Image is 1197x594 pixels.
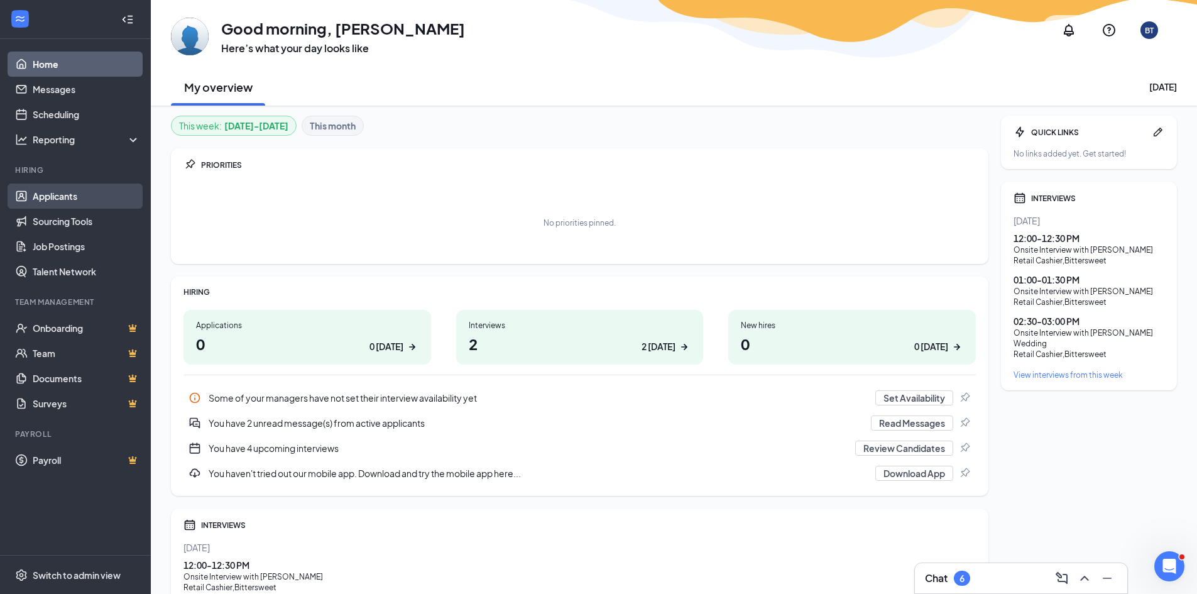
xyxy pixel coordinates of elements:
[196,333,418,355] h1: 0
[33,448,140,473] a: PayrollCrown
[183,461,976,486] div: You haven't tried out our mobile app. Download and try the mobile app here...
[189,417,201,429] svg: DoubleChatActive
[1014,148,1164,159] div: No links added yet. Get started!
[406,341,418,353] svg: ArrowRight
[728,310,976,365] a: New hires00 [DATE]ArrowRight
[183,559,976,571] div: 12:00 - 12:30 PM
[183,571,976,582] div: Onsite Interview with [PERSON_NAME]
[183,436,976,461] a: CalendarNewYou have 4 upcoming interviewsReview CandidatesPin
[183,310,431,365] a: Applications00 [DATE]ArrowRight
[201,160,976,170] div: PRIORITIES
[1061,23,1076,38] svg: Notifications
[544,217,616,228] div: No priorities pinned.
[33,209,140,234] a: Sourcing Tools
[189,392,201,404] svg: Info
[1145,25,1154,36] div: BT
[183,410,976,436] a: DoubleChatActiveYou have 2 unread message(s) from active applicantsRead MessagesPin
[1152,126,1164,138] svg: Pen
[33,234,140,259] a: Job Postings
[1014,327,1164,349] div: Onsite Interview with [PERSON_NAME] Wedding
[914,340,948,353] div: 0 [DATE]
[183,461,976,486] a: DownloadYou haven't tried out our mobile app. Download and try the mobile app here...Download AppPin
[1014,297,1164,307] div: Retail Cashier , Bittersweet
[1074,568,1095,588] button: ChevronUp
[875,390,953,405] button: Set Availability
[15,297,138,307] div: Team Management
[179,119,288,133] div: This week :
[33,366,140,391] a: DocumentsCrown
[33,133,141,146] div: Reporting
[121,13,134,26] svg: Collapse
[183,582,976,593] div: Retail Cashier , Bittersweet
[209,392,868,404] div: Some of your managers have not set their interview availability yet
[469,333,691,355] h1: 2
[15,429,138,439] div: Payroll
[221,41,465,55] h3: Here’s what your day looks like
[310,119,356,133] b: This month
[209,467,868,480] div: You haven't tried out our mobile app. Download and try the mobile app here...
[189,442,201,454] svg: CalendarNew
[201,520,976,531] div: INTERVIEWS
[1052,568,1072,588] button: ComposeMessage
[1154,551,1184,581] iframe: Intercom live chat
[1097,568,1117,588] button: Minimize
[183,287,976,297] div: HIRING
[1014,315,1164,327] div: 02:30 - 03:00 PM
[224,119,288,133] b: [DATE] - [DATE]
[33,259,140,284] a: Talent Network
[871,415,953,431] button: Read Messages
[678,341,691,353] svg: ArrowRight
[33,184,140,209] a: Applicants
[33,102,140,127] a: Scheduling
[183,385,976,410] div: Some of your managers have not set their interview availability yet
[855,441,953,456] button: Review Candidates
[1014,245,1164,255] div: Onsite Interview with [PERSON_NAME]
[196,320,418,331] div: Applications
[741,320,963,331] div: New hires
[33,316,140,341] a: OnboardingCrown
[741,333,963,355] h1: 0
[1077,571,1092,586] svg: ChevronUp
[1014,126,1026,138] svg: Bolt
[1054,571,1069,586] svg: ComposeMessage
[183,436,976,461] div: You have 4 upcoming interviews
[1014,214,1164,227] div: [DATE]
[1014,255,1164,266] div: Retail Cashier , Bittersweet
[925,571,948,585] h3: Chat
[1100,571,1115,586] svg: Minimize
[959,573,965,584] div: 6
[958,442,971,454] svg: Pin
[642,340,675,353] div: 2 [DATE]
[875,466,953,481] button: Download App
[951,341,963,353] svg: ArrowRight
[1014,370,1164,380] a: View interviews from this week
[183,410,976,436] div: You have 2 unread message(s) from active applicants
[209,417,863,429] div: You have 2 unread message(s) from active applicants
[1031,193,1164,204] div: INTERVIEWS
[33,569,121,581] div: Switch to admin view
[1031,127,1147,138] div: QUICK LINKS
[183,158,196,171] svg: Pin
[1014,273,1164,286] div: 01:00 - 01:30 PM
[183,385,976,410] a: InfoSome of your managers have not set their interview availability yetSet AvailabilityPin
[189,467,201,480] svg: Download
[369,340,403,353] div: 0 [DATE]
[209,442,848,454] div: You have 4 upcoming interviews
[1014,286,1164,297] div: Onsite Interview with [PERSON_NAME]
[183,519,196,531] svg: Calendar
[958,467,971,480] svg: Pin
[1101,23,1117,38] svg: QuestionInfo
[221,18,465,39] h1: Good morning, [PERSON_NAME]
[171,18,209,55] img: Ben Truitt
[958,392,971,404] svg: Pin
[33,341,140,366] a: TeamCrown
[456,310,704,365] a: Interviews22 [DATE]ArrowRight
[33,77,140,102] a: Messages
[184,79,253,95] h2: My overview
[33,52,140,77] a: Home
[183,541,976,554] div: [DATE]
[33,391,140,416] a: SurveysCrown
[15,569,28,581] svg: Settings
[958,417,971,429] svg: Pin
